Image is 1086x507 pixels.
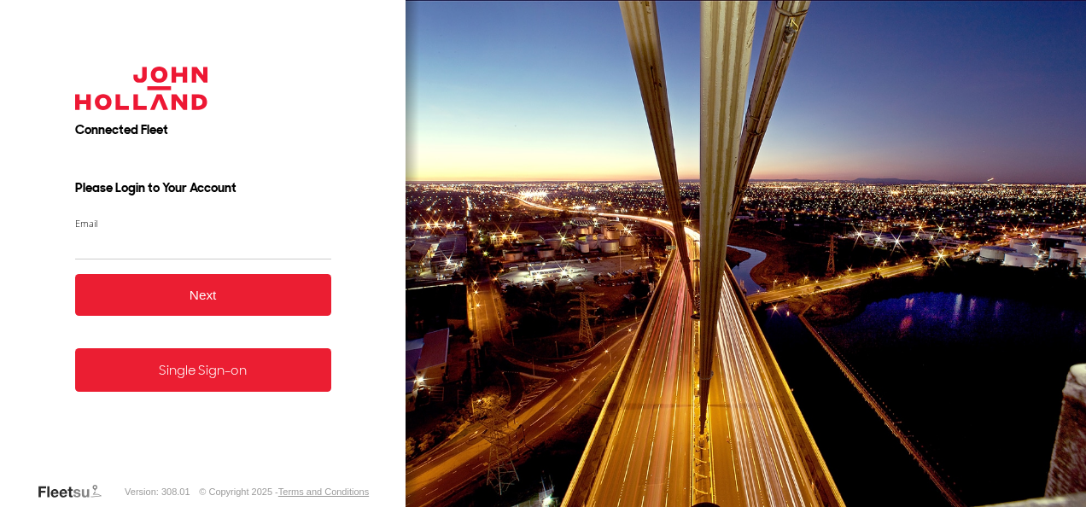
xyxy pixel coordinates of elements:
[75,274,331,316] button: Next
[199,487,369,497] div: © Copyright 2025 -
[75,348,331,392] a: Single Sign-on
[75,121,331,138] h2: Connected Fleet
[278,487,369,497] a: Terms and Conditions
[75,179,331,196] h3: Please Login to Your Account
[125,487,190,497] div: Version: 308.01
[75,67,208,110] img: John Holland
[37,483,115,500] a: Visit our Website
[75,217,331,230] label: Email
